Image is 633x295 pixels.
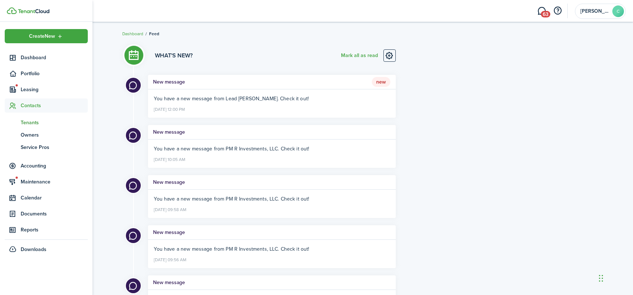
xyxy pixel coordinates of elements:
[21,70,88,77] span: Portfolio
[535,2,549,20] a: Messaging
[29,34,56,39] span: Create New
[541,11,550,17] span: 63
[341,49,378,62] button: Mark all as read
[372,77,390,87] span: New
[149,31,160,37] span: Feed
[580,9,609,14] span: Carrie
[7,7,17,14] img: TenantCloud
[21,54,88,61] span: Dashboard
[153,78,185,86] h5: New message
[153,128,185,136] h5: New message
[21,246,46,253] span: Downloads
[155,51,193,60] h3: What's new?
[154,95,309,102] span: You have a new message from Lead [PERSON_NAME]. Check it out!
[21,86,88,93] span: Leasing
[154,154,186,163] time: [DATE] 10:05 AM
[153,279,185,286] h5: New message
[5,141,88,153] a: Service Pros
[154,204,187,214] time: [DATE] 09:58 AM
[597,260,633,295] iframe: Chat Widget
[21,162,88,170] span: Accounting
[552,5,564,17] button: Open resource center
[21,226,88,234] span: Reports
[21,210,88,218] span: Documents
[154,104,185,113] time: [DATE] 12:00 PM
[5,116,88,129] a: Tenants
[153,178,185,186] h5: New message
[5,29,88,43] button: Open menu
[154,195,309,203] span: You have a new message from PM R Investments, LLC. Check it out!
[599,267,603,289] div: Drag
[18,9,49,13] img: TenantCloud
[5,129,88,141] a: Owners
[21,131,88,139] span: Owners
[21,194,88,202] span: Calendar
[123,31,144,37] a: Dashboard
[154,254,187,264] time: [DATE] 09:56 AM
[612,5,624,17] avatar-text: C
[154,245,309,253] span: You have a new message from PM R Investments, LLC. Check it out!
[21,144,88,151] span: Service Pros
[21,102,88,109] span: Contacts
[5,50,88,65] a: Dashboard
[154,145,309,153] span: You have a new message from PM R Investments, LLC. Check it out!
[5,223,88,237] a: Reports
[21,119,88,126] span: Tenants
[21,178,88,186] span: Maintenance
[153,229,185,236] h5: New message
